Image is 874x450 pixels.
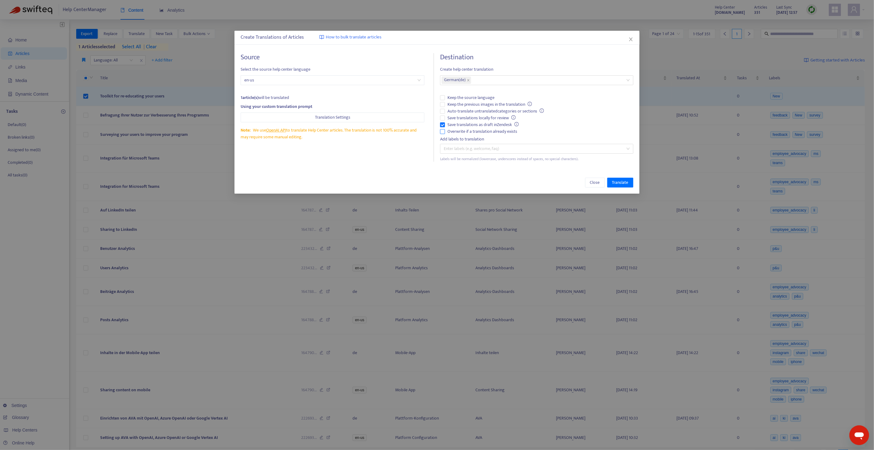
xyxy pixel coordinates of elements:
[445,94,497,101] span: Keep the source language
[445,128,520,135] span: Overwrite if a translation already exists
[241,34,633,41] div: Create Translations of Articles
[241,94,424,101] div: will be translated
[444,77,466,84] span: German ( de )
[514,122,519,126] span: info-circle
[440,136,633,143] div: Add labels to translation
[445,108,546,115] span: Auto-translate untranslated categories or sections
[241,112,424,122] button: Translation Settings
[607,178,633,187] button: Translate
[315,114,350,121] span: Translation Settings
[326,34,381,41] span: How to bulk translate articles
[511,115,516,120] span: info-circle
[440,53,633,61] h4: Destination
[445,115,518,121] span: Save translations locally for review
[241,127,250,134] span: Note:
[445,121,521,128] span: Save translations as draft in Zendesk
[241,103,424,110] div: Using your custom translation prompt
[612,179,628,186] span: Translate
[241,94,258,101] strong: 1 article(s)
[628,36,634,43] button: Close
[244,76,421,85] span: en-us
[628,37,633,42] span: close
[319,34,381,41] a: How to bulk translate articles
[540,109,544,113] span: info-circle
[445,101,534,108] span: Keep the previous images in the translation
[266,127,286,134] a: OpenAI API
[528,102,532,106] span: info-circle
[241,127,424,140] div: We use to translate Help Center articles. The translation is not 100% accurate and may require so...
[241,53,424,61] h4: Source
[440,156,633,162] div: Labels will be normalized (lowercase, underscores instead of spaces, no special characters).
[319,35,324,40] img: image-link
[849,425,869,445] iframe: Button to launch messaging window
[590,179,600,186] span: Close
[585,178,605,187] button: Close
[440,66,633,73] span: Create help center translation
[467,79,470,82] span: close
[241,66,424,73] span: Select the source help center language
